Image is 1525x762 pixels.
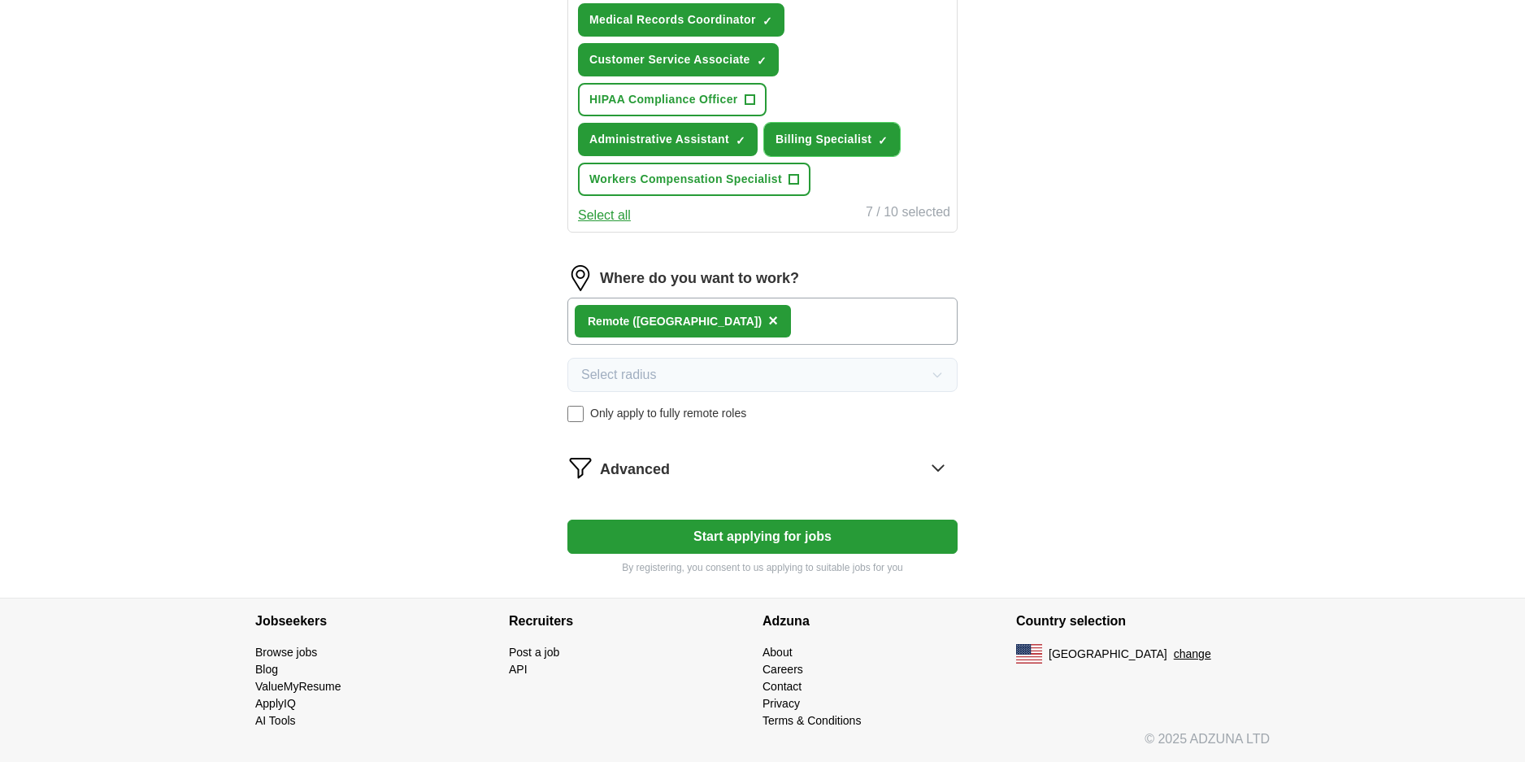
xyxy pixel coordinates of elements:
[578,43,779,76] button: Customer Service Associate✓
[768,309,778,333] button: ×
[567,455,593,481] img: filter
[255,714,296,727] a: AI Tools
[589,51,750,68] span: Customer Service Associate
[866,202,950,225] div: 7 / 10 selected
[600,268,799,290] label: Where do you want to work?
[600,459,670,481] span: Advanced
[567,560,958,575] p: By registering, you consent to us applying to suitable jobs for you
[255,697,296,710] a: ApplyIQ
[567,406,584,422] input: Only apply to fully remote roles
[567,520,958,554] button: Start applying for jobs
[762,15,772,28] span: ✓
[762,697,800,710] a: Privacy
[589,131,729,148] span: Administrative Assistant
[776,131,871,148] span: Billing Specialist
[757,54,767,67] span: ✓
[1016,644,1042,664] img: US flag
[578,206,631,225] button: Select all
[589,11,756,28] span: Medical Records Coordinator
[255,663,278,676] a: Blog
[509,646,559,659] a: Post a job
[762,714,861,727] a: Terms & Conditions
[567,265,593,291] img: location.png
[878,134,888,147] span: ✓
[588,313,762,330] div: Remote ([GEOGRAPHIC_DATA])
[768,311,778,329] span: ×
[567,358,958,392] button: Select radius
[1049,646,1167,663] span: [GEOGRAPHIC_DATA]
[589,171,782,188] span: Workers Compensation Specialist
[736,134,745,147] span: ✓
[578,163,810,196] button: Workers Compensation Specialist
[242,729,1283,762] div: © 2025 ADZUNA LTD
[578,123,758,156] button: Administrative Assistant✓
[255,680,341,693] a: ValueMyResume
[764,123,900,156] button: Billing Specialist✓
[1016,599,1270,644] h4: Country selection
[762,663,803,676] a: Careers
[578,3,784,37] button: Medical Records Coordinator✓
[589,91,738,108] span: HIPAA Compliance Officer
[581,365,657,385] span: Select radius
[590,405,746,422] span: Only apply to fully remote roles
[509,663,528,676] a: API
[255,646,317,659] a: Browse jobs
[762,646,793,659] a: About
[578,83,767,116] button: HIPAA Compliance Officer
[762,680,802,693] a: Contact
[1174,646,1211,663] button: change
